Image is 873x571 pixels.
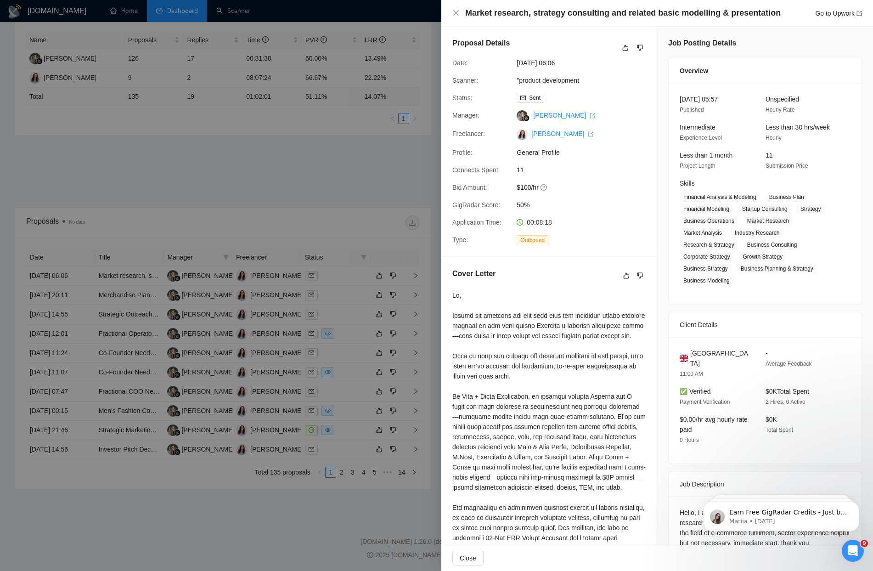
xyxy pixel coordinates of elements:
span: Sent [529,95,541,101]
div: Hello, I am looking for immediate term assistance with researching 2-3 market players in 2-3 Euro... [680,508,850,548]
span: 2 Hires, 0 Active [766,399,805,405]
span: Less than 30 hrs/week [766,124,830,131]
iframe: Intercom notifications message [689,482,873,546]
span: close [452,9,460,17]
span: Status: [452,94,473,102]
a: Go to Upworkexport [815,10,862,17]
span: Bid Amount: [452,184,487,191]
img: 🇬🇧 [680,353,688,363]
span: GigRadar Score: [452,201,500,209]
span: export [856,11,862,16]
span: Profile: [452,149,473,156]
span: Intermediate [680,124,715,131]
h4: Market research, strategy consulting and related basic modelling & presentation [465,7,781,19]
div: Client Details [680,312,850,337]
span: $0K [766,416,777,423]
span: Manager: [452,112,479,119]
span: Skills [680,180,695,187]
a: "product development [517,77,579,84]
span: Experience Level [680,135,722,141]
span: export [588,131,593,137]
span: Research & Strategy [680,240,738,250]
span: Payment Verification [680,399,730,405]
button: like [620,42,631,53]
iframe: Intercom live chat [842,540,864,562]
span: Industry Research [731,228,783,238]
span: export [590,113,595,119]
span: clock-circle [517,219,523,226]
span: Project Length [680,163,715,169]
span: Unspecified [766,96,799,103]
span: 00:08:18 [527,219,552,226]
span: Connects Spent: [452,166,500,174]
a: [PERSON_NAME] export [533,112,595,119]
span: $0.00/hr avg hourly rate paid [680,416,748,433]
img: gigradar-bm.png [523,115,529,121]
span: Corporate Strategy [680,252,733,262]
span: Financial Analysis & Modeling [680,192,760,202]
span: 50% [517,200,654,210]
a: [PERSON_NAME] export [531,130,593,137]
span: dislike [637,44,643,51]
span: mail [520,95,526,101]
span: 11 [517,165,654,175]
button: like [621,270,632,281]
span: Business Strategy [680,264,732,274]
span: Hourly Rate [766,107,794,113]
span: Business Modeling [680,276,733,286]
span: dislike [637,272,643,279]
img: c1hpo1zb7RKg8SxXeTAZyuY4pBF0xOcZL-_XsBw1CK73BwXdhtoYAmxUTdoQtr5HqX [517,129,528,140]
span: like [622,44,629,51]
span: 11:00 AM [680,371,703,377]
span: Application Time: [452,219,501,226]
span: Startup Consulting [738,204,791,214]
h5: Proposal Details [452,38,510,49]
span: Total Spent [766,427,793,433]
span: [GEOGRAPHIC_DATA] [690,348,751,368]
span: $100/hr [517,182,654,192]
span: Less than 1 month [680,152,732,159]
span: 9 [861,540,868,547]
span: Market Research [743,216,793,226]
button: Close [452,551,484,565]
span: Strategy [797,204,825,214]
span: Business Consulting [743,240,801,250]
span: Hourly [766,135,782,141]
span: Scanner: [452,77,478,84]
span: Financial Modeling [680,204,733,214]
span: Growth Strategy [739,252,786,262]
span: Date: [452,59,467,67]
span: Type: [452,236,468,243]
span: Average Feedback [766,361,812,367]
span: Overview [680,66,708,76]
span: Business Plan [766,192,808,202]
span: General Profile [517,147,654,158]
span: like [623,272,630,279]
span: $0K Total Spent [766,388,809,395]
button: dislike [635,42,646,53]
span: [DATE] 05:57 [680,96,718,103]
span: 0 Hours [680,437,699,443]
button: Close [452,9,460,17]
span: Market Analysis [680,228,726,238]
span: Published [680,107,704,113]
span: Business Operations [680,216,738,226]
div: Job Description [680,472,850,497]
h5: Job Posting Details [668,38,736,49]
span: question-circle [541,184,548,191]
span: ✅ Verified [680,388,711,395]
h5: Cover Letter [452,268,496,279]
span: [DATE] 06:06 [517,58,654,68]
button: dislike [635,270,646,281]
span: - [766,350,768,357]
span: Outbound [517,235,548,245]
span: Business Planning & Strategy [737,264,817,274]
span: Freelancer: [452,130,485,137]
span: 11 [766,152,773,159]
span: Close [460,553,476,563]
span: Submission Price [766,163,808,169]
